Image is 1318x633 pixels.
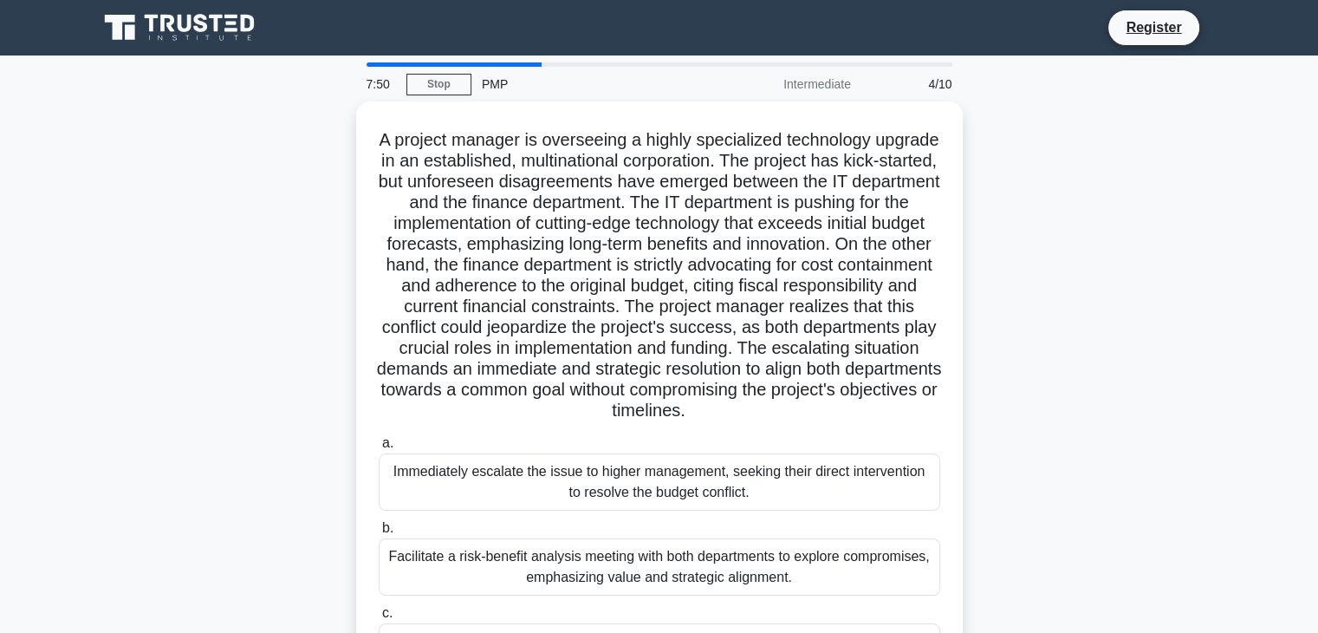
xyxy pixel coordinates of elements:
span: b. [382,520,393,535]
a: Stop [406,74,471,95]
div: 4/10 [861,67,963,101]
div: Immediately escalate the issue to higher management, seeking their direct intervention to resolve... [379,454,940,511]
h5: A project manager is overseeing a highly specialized technology upgrade in an established, multin... [377,129,942,422]
div: Facilitate a risk-benefit analysis meeting with both departments to explore compromises, emphasiz... [379,538,940,596]
span: a. [382,435,393,450]
div: 7:50 [356,67,406,101]
span: c. [382,605,393,620]
a: Register [1115,16,1191,38]
div: Intermediate [710,67,861,101]
div: PMP [471,67,710,101]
